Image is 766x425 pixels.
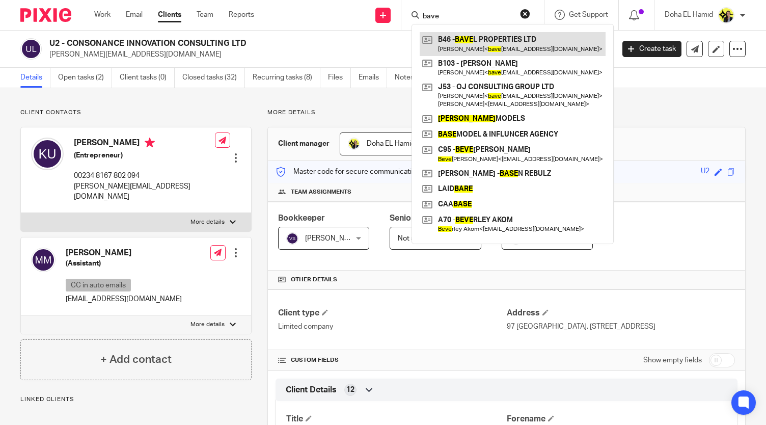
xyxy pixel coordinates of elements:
i: Primary [145,138,155,148]
h4: CUSTOM FIELDS [278,356,506,364]
span: Get Support [569,11,608,18]
a: Closed tasks (32) [182,68,245,88]
h5: (Entrepreneur) [74,150,215,161]
a: Notes (1) [395,68,432,88]
a: Reports [229,10,254,20]
p: Doha EL Hamid [665,10,713,20]
span: Not selected [398,235,439,242]
p: [EMAIL_ADDRESS][DOMAIN_NAME] [66,294,182,304]
span: Doha EL Hamid [367,140,415,147]
p: Limited company [278,322,506,332]
button: Clear [520,9,530,19]
p: More details [267,109,746,117]
img: svg%3E [31,138,64,170]
input: Search [422,12,513,21]
p: CC in auto emails [66,279,131,291]
a: Files [328,68,351,88]
img: svg%3E [20,38,42,60]
h4: Address [507,308,735,318]
span: Team assignments [291,188,351,196]
h4: Client type [278,308,506,318]
h5: (Assistant) [66,258,182,269]
h4: [PERSON_NAME] [74,138,215,150]
img: Doha-Starbridge.jpg [348,138,360,150]
p: More details [190,218,225,226]
a: Client tasks (0) [120,68,175,88]
h2: U2 - CONSONANCE INNOVATION CONSULTING LTD [49,38,496,49]
a: Open tasks (2) [58,68,112,88]
img: Pixie [20,8,71,22]
a: Team [197,10,213,20]
label: Show empty fields [643,355,702,365]
span: Other details [291,276,337,284]
h4: Title [286,414,506,424]
a: Recurring tasks (8) [253,68,320,88]
span: Senior Accountant [390,214,461,222]
p: [PERSON_NAME][EMAIL_ADDRESS][DOMAIN_NAME] [74,181,215,202]
p: [PERSON_NAME][EMAIL_ADDRESS][DOMAIN_NAME] [49,49,607,60]
h4: Forename [507,414,727,424]
p: Linked clients [20,395,252,404]
p: Master code for secure communications and files [276,167,451,177]
a: Details [20,68,50,88]
a: Create task [622,41,681,57]
h3: Client manager [278,139,330,149]
img: svg%3E [31,248,56,272]
h4: + Add contact [100,352,172,367]
span: Client Details [286,385,337,395]
a: Clients [158,10,181,20]
span: Bookkeeper [278,214,325,222]
p: Client contacts [20,109,252,117]
a: Emails [359,68,387,88]
p: 97 [GEOGRAPHIC_DATA], [STREET_ADDRESS] [507,322,735,332]
span: [PERSON_NAME] [305,235,361,242]
h4: [PERSON_NAME] [66,248,182,258]
img: svg%3E [286,232,298,245]
img: Doha-Starbridge.jpg [718,7,734,23]
div: U2 [701,166,709,178]
p: 00234 8167 802 094 [74,171,215,181]
a: Work [94,10,111,20]
span: 12 [346,385,354,395]
p: More details [190,321,225,329]
a: Email [126,10,143,20]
